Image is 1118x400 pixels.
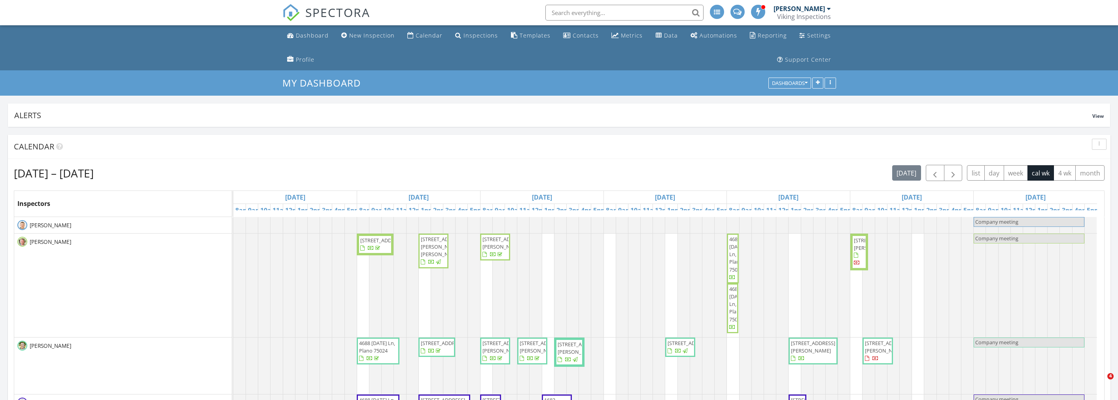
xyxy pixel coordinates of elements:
[1011,204,1032,217] a: 11am
[1004,165,1028,181] button: week
[1075,165,1105,181] button: month
[715,204,732,217] a: 5pm
[14,110,1092,121] div: Alerts
[530,204,551,217] a: 12pm
[560,28,602,43] a: Contacts
[28,221,73,229] span: [PERSON_NAME]
[282,4,300,21] img: The Best Home Inspection Software - Spectora
[17,199,50,208] span: Inspectors
[567,204,585,217] a: 3pm
[591,204,609,217] a: 5pm
[768,78,811,89] button: Dashboards
[789,204,806,217] a: 1pm
[608,28,646,43] a: Metrics
[1092,113,1104,119] span: View
[1027,165,1054,181] button: cal wk
[975,218,1018,225] span: Company meeting
[508,28,554,43] a: Templates
[949,204,967,217] a: 4pm
[604,204,622,217] a: 8am
[774,53,834,67] a: Support Center
[296,32,329,39] div: Dashboard
[668,340,712,347] span: [STREET_ADDRESS]
[482,236,527,250] span: [STREET_ADDRESS][PERSON_NAME]
[493,204,511,217] a: 9am
[468,204,486,217] a: 5pm
[394,204,415,217] a: 11am
[687,28,740,43] a: Automations (Advanced)
[271,204,292,217] a: 11am
[975,235,1018,242] span: Company meeting
[404,28,446,43] a: Calendar
[974,204,991,217] a: 8am
[854,237,898,251] span: [STREET_ADDRESS][PERSON_NAME]
[727,204,745,217] a: 8am
[480,204,498,217] a: 8am
[283,191,307,204] a: Go to August 24, 2025
[305,4,370,21] span: SPECTORA
[443,204,461,217] a: 3pm
[407,191,431,204] a: Go to August 25, 2025
[740,204,757,217] a: 9am
[665,204,683,217] a: 1pm
[17,220,27,230] img: headshotkris.png
[937,204,955,217] a: 3pm
[416,32,443,39] div: Calendar
[961,204,979,217] a: 5pm
[284,53,318,67] a: Company Profile
[579,204,597,217] a: 4pm
[813,204,831,217] a: 3pm
[758,32,787,39] div: Reporting
[690,204,708,217] a: 3pm
[359,340,395,354] span: 4688 [DATE] Ln, Plano 75024
[282,11,370,27] a: SPECTORA
[1073,204,1090,217] a: 4pm
[246,204,264,217] a: 9am
[456,204,473,217] a: 4pm
[912,204,930,217] a: 1pm
[349,32,395,39] div: New Inspection
[419,204,437,217] a: 1pm
[573,32,599,39] div: Contacts
[369,204,387,217] a: 9am
[887,204,909,217] a: 11am
[517,204,539,217] a: 11am
[520,340,564,354] span: [STREET_ADDRESS][PERSON_NAME]
[999,204,1020,217] a: 10am
[452,28,501,43] a: Inspections
[892,165,921,181] button: [DATE]
[28,342,73,350] span: [PERSON_NAME]
[850,204,868,217] a: 8am
[774,5,825,13] div: [PERSON_NAME]
[421,236,465,258] span: [STREET_ADDRESS][PERSON_NAME][PERSON_NAME]
[1023,191,1048,204] a: Go to August 30, 2025
[1107,373,1114,379] span: 4
[641,204,662,217] a: 11am
[17,341,27,351] img: headshotscott.png
[700,32,737,39] div: Automations
[357,204,375,217] a: 8am
[984,165,1004,181] button: day
[282,76,367,89] a: My Dashboard
[865,340,909,354] span: [STREET_ADDRESS][PERSON_NAME]
[332,204,350,217] a: 4pm
[729,236,745,273] span: 4688 [DATE] Ln, Plano 75024
[505,204,526,217] a: 10am
[653,191,677,204] a: Go to August 27, 2025
[284,28,332,43] a: Dashboard
[28,238,73,246] span: [PERSON_NAME]
[776,191,800,204] a: Go to August 28, 2025
[308,204,325,217] a: 2pm
[752,204,773,217] a: 10am
[807,32,831,39] div: Settings
[360,237,405,244] span: [STREET_ADDRESS]
[463,32,498,39] div: Inspections
[520,32,550,39] div: Templates
[407,204,428,217] a: 12pm
[14,141,54,152] span: Calendar
[653,204,674,217] a: 12pm
[875,204,897,217] a: 10am
[431,204,449,217] a: 2pm
[17,237,27,247] img: headshotjordan.png
[826,204,844,217] a: 4pm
